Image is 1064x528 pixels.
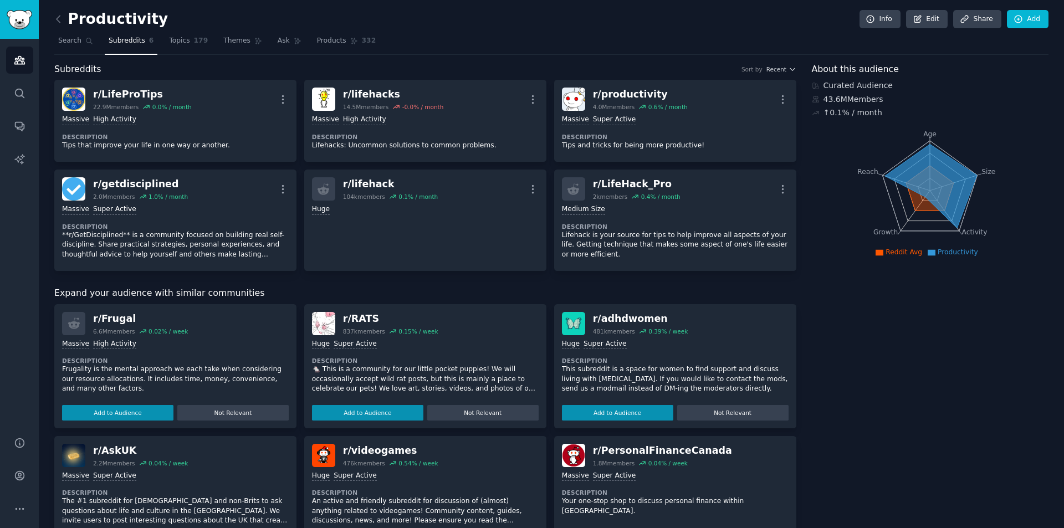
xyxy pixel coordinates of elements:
[169,36,190,46] span: Topics
[62,496,289,526] p: The #1 subreddit for [DEMOGRAPHIC_DATA] and non-Brits to ask questions about life and culture in ...
[312,496,539,526] p: An active and friendly subreddit for discussion of (almost) anything related to videogames! Commu...
[741,65,763,73] div: Sort by
[593,193,628,201] div: 2k members
[906,10,948,29] a: Edit
[62,115,89,125] div: Massive
[93,327,135,335] div: 6.6M members
[873,228,898,236] tspan: Growth
[304,80,546,162] a: lifehacksr/lifehacks14.5Mmembers-0.0% / monthMassiveHigh ActivityDescriptionLifehacks: Uncommon s...
[93,204,136,215] div: Super Active
[860,10,901,29] a: Info
[343,103,388,111] div: 14.5M members
[194,36,208,46] span: 179
[343,115,386,125] div: High Activity
[584,339,627,350] div: Super Active
[562,312,585,335] img: adhdwomen
[312,444,335,467] img: videogames
[54,286,264,300] span: Expand your audience with similar communities
[334,471,377,481] div: Super Active
[562,141,789,151] p: Tips and tricks for being more productive!
[562,115,589,125] div: Massive
[313,32,380,55] a: Products332
[953,10,1001,29] a: Share
[362,36,376,46] span: 332
[562,223,789,230] dt: Description
[961,228,987,236] tspan: Activity
[398,327,438,335] div: 0.15 % / week
[312,312,335,335] img: RATS
[93,88,192,101] div: r/ LifeProTips
[593,88,688,101] div: r/ productivity
[62,444,85,467] img: AskUK
[648,459,688,467] div: 0.04 % / week
[312,365,539,394] p: 🐁 This is a community for our little pocket puppies! We will occasionally accept wild rat posts, ...
[593,312,688,326] div: r/ adhdwomen
[402,103,444,111] div: -0.0 % / month
[562,88,585,111] img: productivity
[62,365,289,394] p: Frugality is the mental approach we each take when considering our resource allocations. It inclu...
[562,357,789,365] dt: Description
[165,32,212,55] a: Topics179
[766,65,786,73] span: Recent
[648,327,688,335] div: 0.39 % / week
[62,339,89,350] div: Massive
[562,133,789,141] dt: Description
[312,133,539,141] dt: Description
[93,339,136,350] div: High Activity
[7,10,32,29] img: GummySearch logo
[312,204,330,215] div: Huge
[93,115,136,125] div: High Activity
[554,80,796,162] a: productivityr/productivity4.0Mmembers0.6% / monthMassiveSuper ActiveDescriptionTips and tricks fo...
[312,88,335,111] img: lifehacks
[62,230,289,260] p: **r/GetDisciplined** is a community focused on building real self-discipline. Share practical str...
[278,36,290,46] span: Ask
[312,489,539,496] dt: Description
[677,405,789,421] button: Not Relevant
[1007,10,1048,29] a: Add
[54,63,101,76] span: Subreddits
[343,327,385,335] div: 837k members
[562,365,789,394] p: This subreddit is a space for women to find support and discuss living with [MEDICAL_DATA]. If yo...
[62,88,85,111] img: LifeProTips
[62,204,89,215] div: Massive
[334,339,377,350] div: Super Active
[219,32,266,55] a: Themes
[857,167,878,175] tspan: Reach
[62,223,289,230] dt: Description
[343,444,438,458] div: r/ videogames
[343,459,385,467] div: 476k members
[427,405,539,421] button: Not Relevant
[343,193,385,201] div: 104k members
[812,80,1049,91] div: Curated Audience
[593,115,636,125] div: Super Active
[93,193,135,201] div: 2.0M members
[641,193,681,201] div: 0.4 % / month
[343,312,438,326] div: r/ RATS
[149,193,188,201] div: 1.0 % / month
[149,459,188,467] div: 0.04 % / week
[562,339,580,350] div: Huge
[93,312,188,326] div: r/ Frugal
[93,444,188,458] div: r/ AskUK
[981,167,995,175] tspan: Size
[343,88,444,101] div: r/ lifehacks
[312,471,330,481] div: Huge
[54,80,296,162] a: LifeProTipsr/LifeProTips22.9Mmembers0.0% / monthMassiveHigh ActivityDescriptionTips that improve ...
[54,32,97,55] a: Search
[562,444,585,467] img: PersonalFinanceCanada
[62,357,289,365] dt: Description
[93,459,135,467] div: 2.2M members
[562,230,789,260] p: Lifehack is your source for tips to help improve all aspects of your life. Getting technique that...
[562,496,789,516] p: Your one-stop shop to discuss personal finance within [GEOGRAPHIC_DATA].
[554,170,796,271] a: r/LifeHack_Pro2kmembers0.4% / monthMedium SizeDescriptionLifehack is your source for tips to help...
[343,177,438,191] div: r/ lifehack
[312,141,539,151] p: Lifehacks: Uncommon solutions to common problems.
[398,459,438,467] div: 0.54 % / week
[62,177,85,201] img: getdisciplined
[149,327,188,335] div: 0.02 % / week
[938,248,978,256] span: Productivity
[562,471,589,481] div: Massive
[62,133,289,141] dt: Description
[304,170,546,271] a: r/lifehack104kmembers0.1% / monthHuge
[54,170,296,271] a: getdisciplinedr/getdisciplined2.0Mmembers1.0% / monthMassiveSuper ActiveDescription**r/GetDiscipl...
